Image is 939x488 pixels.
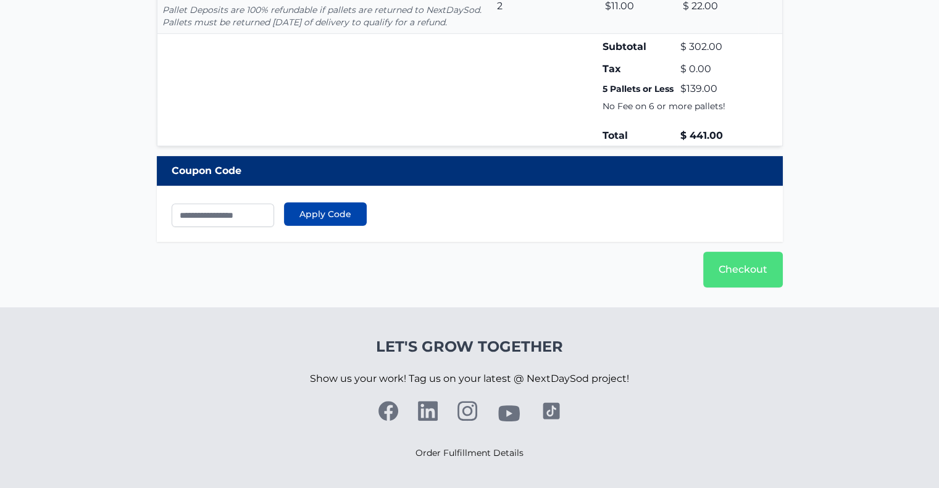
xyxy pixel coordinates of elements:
[677,79,757,99] td: $139.00
[677,126,757,146] td: $ 441.00
[310,337,629,357] h4: Let's Grow Together
[157,156,783,186] div: Coupon Code
[603,100,756,112] p: No Fee on 6 or more pallets!
[310,357,629,401] p: Show us your work! Tag us on your latest @ NextDaySod project!
[677,34,757,60] td: $ 302.00
[284,202,367,226] button: Apply Code
[600,59,677,79] td: Tax
[600,79,677,99] td: 5 Pallets or Less
[677,59,757,79] td: $ 0.00
[162,4,488,28] p: Pallet Deposits are 100% refundable if pallets are returned to NextDaySod. Pallets must be return...
[600,126,677,146] td: Total
[299,208,351,220] span: Apply Code
[600,34,677,60] td: Subtotal
[415,447,524,458] a: Order Fulfillment Details
[703,252,783,287] a: Checkout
